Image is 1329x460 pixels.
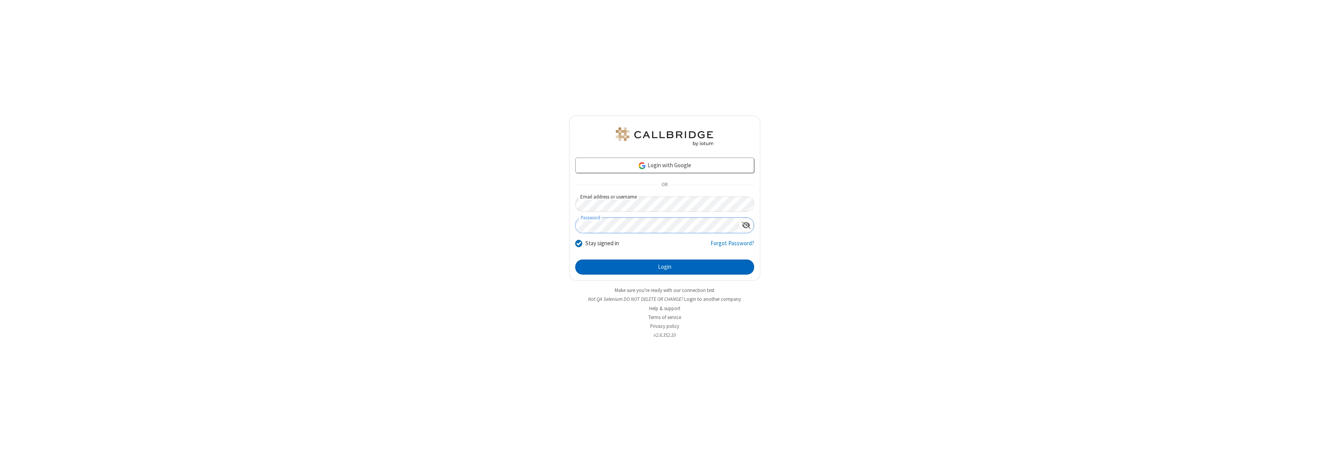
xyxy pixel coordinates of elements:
[650,323,679,329] a: Privacy policy
[575,260,754,275] button: Login
[658,180,671,190] span: OR
[684,295,741,303] button: Login to another company
[710,239,754,254] a: Forgot Password?
[569,331,760,339] li: v2.6.352.10
[649,305,680,312] a: Help & support
[615,287,714,294] a: Make sure you're ready with our connection test
[576,218,739,233] input: Password
[648,314,681,321] a: Terms of service
[575,158,754,173] a: Login with Google
[575,197,754,212] input: Email address or username
[585,239,619,248] label: Stay signed in
[1310,440,1323,455] iframe: Chat
[569,295,760,303] li: Not QA Selenium DO NOT DELETE OR CHANGE?
[638,161,646,170] img: google-icon.png
[739,218,754,232] div: Show password
[614,127,715,146] img: QA Selenium DO NOT DELETE OR CHANGE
